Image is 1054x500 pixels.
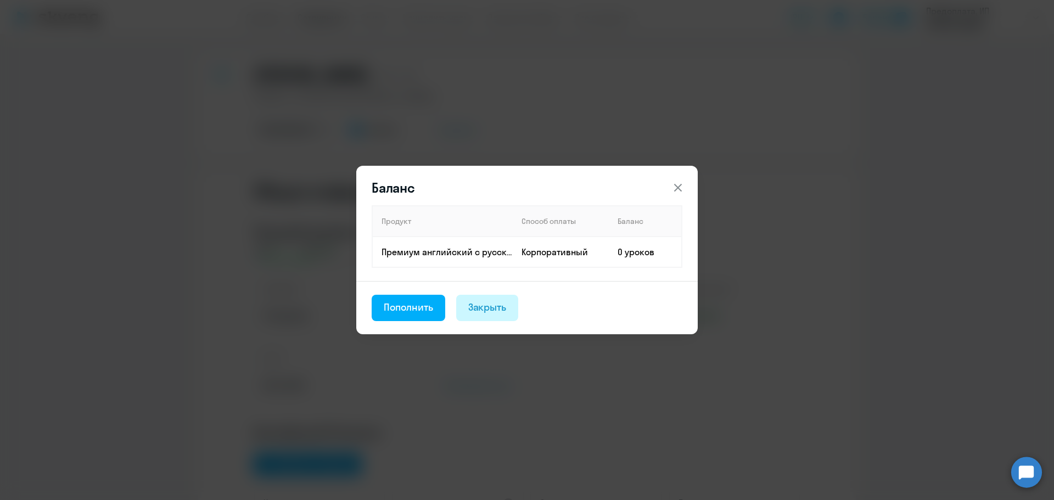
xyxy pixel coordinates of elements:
td: 0 уроков [609,237,682,267]
th: Продукт [372,206,513,237]
p: Премиум английский с русскоговорящим преподавателем [382,246,512,258]
header: Баланс [356,179,698,196]
div: Закрыть [468,300,507,314]
div: Пополнить [384,300,433,314]
td: Корпоративный [513,237,609,267]
button: Закрыть [456,295,519,321]
th: Способ оплаты [513,206,609,237]
button: Пополнить [372,295,445,321]
th: Баланс [609,206,682,237]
